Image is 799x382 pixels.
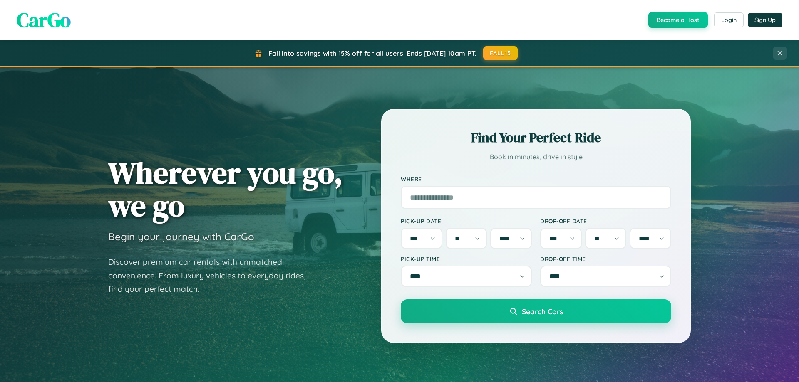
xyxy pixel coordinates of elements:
label: Pick-up Time [401,255,532,262]
span: Fall into savings with 15% off for all users! Ends [DATE] 10am PT. [268,49,477,57]
label: Where [401,175,671,182]
button: Login [714,12,744,27]
p: Book in minutes, drive in style [401,151,671,163]
button: FALL15 [483,46,518,60]
p: Discover premium car rentals with unmatched convenience. From luxury vehicles to everyday rides, ... [108,255,316,296]
h2: Find Your Perfect Ride [401,128,671,147]
button: Sign Up [748,13,782,27]
label: Drop-off Time [540,255,671,262]
h1: Wherever you go, we go [108,156,343,222]
label: Pick-up Date [401,217,532,224]
h3: Begin your journey with CarGo [108,230,254,243]
button: Search Cars [401,299,671,323]
span: Search Cars [522,307,563,316]
label: Drop-off Date [540,217,671,224]
span: CarGo [17,6,71,34]
button: Become a Host [648,12,708,28]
